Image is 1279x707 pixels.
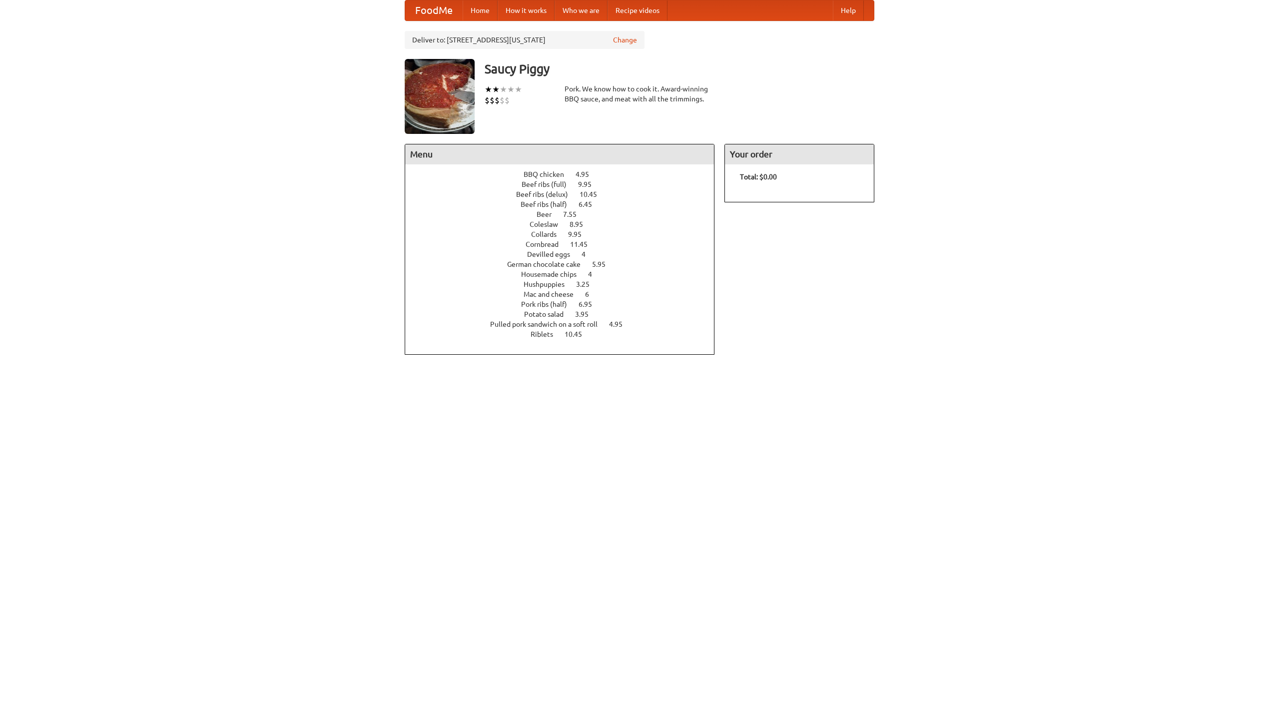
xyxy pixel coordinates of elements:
a: Beef ribs (half) 6.45 [521,200,611,208]
span: Beef ribs (full) [522,180,577,188]
img: angular.jpg [405,59,475,134]
h3: Saucy Piggy [485,59,874,79]
h4: Your order [725,144,874,164]
a: FoodMe [405,0,463,20]
b: Total: $0.00 [740,173,777,181]
span: 4 [582,250,596,258]
li: $ [490,95,495,106]
div: Pork. We know how to cook it. Award-winning BBQ sauce, and meat with all the trimmings. [565,84,714,104]
span: Riblets [531,330,563,338]
li: ★ [515,84,522,95]
a: Mac and cheese 6 [524,290,608,298]
li: $ [485,95,490,106]
span: Potato salad [524,310,574,318]
a: Cornbread 11.45 [526,240,606,248]
span: Pulled pork sandwich on a soft roll [490,320,608,328]
li: $ [495,95,500,106]
h4: Menu [405,144,714,164]
span: Beef ribs (half) [521,200,577,208]
span: 10.45 [565,330,592,338]
span: 6 [585,290,599,298]
a: Beef ribs (full) 9.95 [522,180,610,188]
span: Hushpuppies [524,280,575,288]
span: German chocolate cake [507,260,591,268]
span: 4 [588,270,602,278]
a: Home [463,0,498,20]
li: ★ [485,84,492,95]
a: Housemade chips 4 [521,270,611,278]
span: Beef ribs (delux) [516,190,578,198]
li: ★ [507,84,515,95]
a: Pulled pork sandwich on a soft roll 4.95 [490,320,641,328]
span: 11.45 [570,240,598,248]
span: BBQ chicken [524,170,574,178]
a: Riblets 10.45 [531,330,601,338]
span: Devilled eggs [527,250,580,258]
a: Recipe videos [608,0,667,20]
span: 7.55 [563,210,587,218]
span: Beer [537,210,562,218]
a: Coleslaw 8.95 [530,220,602,228]
a: How it works [498,0,555,20]
span: Housemade chips [521,270,587,278]
li: $ [500,95,505,106]
a: Who we are [555,0,608,20]
span: 5.95 [592,260,616,268]
span: Cornbread [526,240,569,248]
span: Mac and cheese [524,290,584,298]
li: $ [505,95,510,106]
span: 8.95 [570,220,593,228]
span: 3.25 [576,280,600,288]
li: ★ [500,84,507,95]
span: Pork ribs (half) [521,300,577,308]
a: Help [833,0,864,20]
span: 10.45 [580,190,607,198]
a: Pork ribs (half) 6.95 [521,300,611,308]
span: 9.95 [578,180,602,188]
li: ★ [492,84,500,95]
span: 9.95 [568,230,592,238]
span: 4.95 [609,320,633,328]
span: 4.95 [576,170,599,178]
span: Collards [531,230,567,238]
span: Coleslaw [530,220,568,228]
span: 6.95 [579,300,602,308]
a: Beer 7.55 [537,210,595,218]
a: Collards 9.95 [531,230,600,238]
a: BBQ chicken 4.95 [524,170,608,178]
a: Change [613,35,637,45]
a: German chocolate cake 5.95 [507,260,624,268]
a: Devilled eggs 4 [527,250,604,258]
a: Hushpuppies 3.25 [524,280,608,288]
div: Deliver to: [STREET_ADDRESS][US_STATE] [405,31,644,49]
a: Potato salad 3.95 [524,310,607,318]
span: 3.95 [575,310,599,318]
a: Beef ribs (delux) 10.45 [516,190,616,198]
span: 6.45 [579,200,602,208]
